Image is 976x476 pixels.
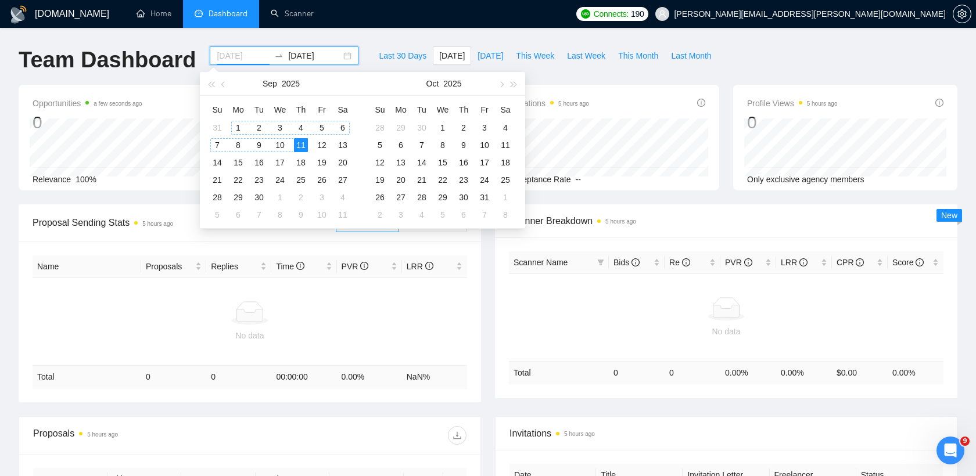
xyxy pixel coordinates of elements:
[514,258,568,267] span: Scanner Name
[369,189,390,206] td: 2025-10-26
[495,136,516,154] td: 2025-10-11
[478,190,491,204] div: 31
[436,156,450,170] div: 15
[207,136,228,154] td: 2025-09-07
[478,173,491,187] div: 24
[296,262,304,270] span: info-circle
[332,206,353,223] td: 2025-10-11
[453,136,474,154] td: 2025-10-09
[415,156,429,170] div: 14
[474,100,495,119] th: Fr
[217,49,270,62] input: Start date
[37,329,462,342] div: No data
[595,254,607,271] span: filter
[33,96,142,110] span: Opportunities
[270,206,290,223] td: 2025-10-08
[195,9,203,17] span: dashboard
[290,100,311,119] th: Th
[478,156,491,170] div: 17
[597,259,604,266] span: filter
[453,100,474,119] th: Th
[360,262,368,270] span: info-circle
[373,173,387,187] div: 19
[448,431,466,440] span: download
[474,171,495,189] td: 2025-10-24
[747,96,838,110] span: Profile Views
[436,173,450,187] div: 22
[231,121,245,135] div: 1
[315,156,329,170] div: 19
[210,121,224,135] div: 31
[273,156,287,170] div: 17
[457,121,471,135] div: 2
[457,173,471,187] div: 23
[332,171,353,189] td: 2025-09-27
[294,208,308,222] div: 9
[146,260,193,273] span: Proposals
[744,258,752,266] span: info-circle
[207,100,228,119] th: Su
[658,10,666,18] span: user
[390,136,411,154] td: 2025-10-06
[439,49,465,62] span: [DATE]
[936,437,964,464] iframe: Intercom live chat
[336,190,350,204] div: 4
[270,154,290,171] td: 2025-09-17
[373,121,387,135] div: 28
[941,211,957,220] span: New
[682,258,690,266] span: info-circle
[342,262,369,271] span: PVR
[457,208,471,222] div: 6
[665,361,720,384] td: 0
[837,258,864,267] span: CPR
[474,119,495,136] td: 2025-10-03
[935,99,943,107] span: info-circle
[960,437,970,446] span: 9
[390,119,411,136] td: 2025-09-29
[495,189,516,206] td: 2025-11-01
[612,46,665,65] button: This Month
[509,214,943,228] span: Scanner Breakdown
[231,173,245,187] div: 22
[432,100,453,119] th: We
[781,258,808,267] span: LRR
[411,206,432,223] td: 2025-11-04
[415,190,429,204] div: 28
[514,325,939,338] div: No data
[394,190,408,204] div: 27
[832,361,888,384] td: $ 0.00
[210,156,224,170] div: 14
[249,189,270,206] td: 2025-09-30
[474,154,495,171] td: 2025-10-17
[725,258,752,267] span: PVR
[411,119,432,136] td: 2025-09-30
[390,206,411,223] td: 2025-11-03
[290,171,311,189] td: 2025-09-25
[402,366,467,388] td: NaN %
[697,99,705,107] span: info-circle
[411,136,432,154] td: 2025-10-07
[369,206,390,223] td: 2025-11-02
[252,121,266,135] div: 2
[274,51,284,60] span: swap-right
[294,190,308,204] div: 2
[228,171,249,189] td: 2025-09-22
[87,431,118,438] time: 5 hours ago
[271,366,336,388] td: 00:00:00
[432,154,453,171] td: 2025-10-15
[207,119,228,136] td: 2025-08-31
[311,119,332,136] td: 2025-09-05
[249,206,270,223] td: 2025-10-07
[474,206,495,223] td: 2025-11-07
[478,138,491,152] div: 10
[315,173,329,187] div: 26
[453,119,474,136] td: 2025-10-02
[282,72,300,95] button: 2025
[509,426,943,441] span: Invitations
[394,121,408,135] div: 29
[498,121,512,135] div: 4
[425,262,433,270] span: info-circle
[315,121,329,135] div: 5
[609,361,665,384] td: 0
[631,258,640,266] span: info-circle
